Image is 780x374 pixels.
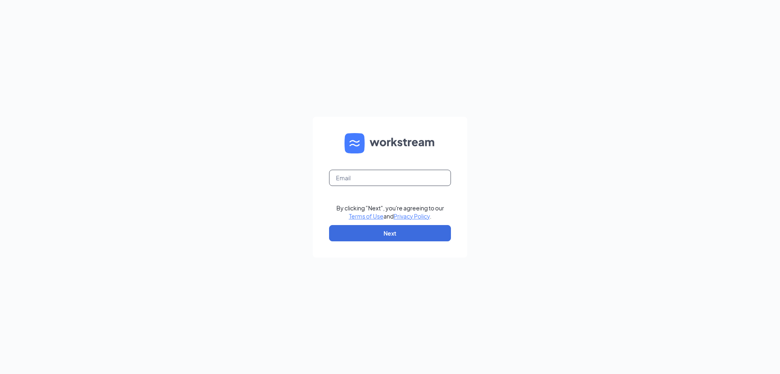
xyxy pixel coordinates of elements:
a: Terms of Use [349,212,383,220]
button: Next [329,225,451,241]
img: WS logo and Workstream text [344,133,435,153]
a: Privacy Policy [394,212,430,220]
input: Email [329,170,451,186]
div: By clicking "Next", you're agreeing to our and . [336,204,444,220]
